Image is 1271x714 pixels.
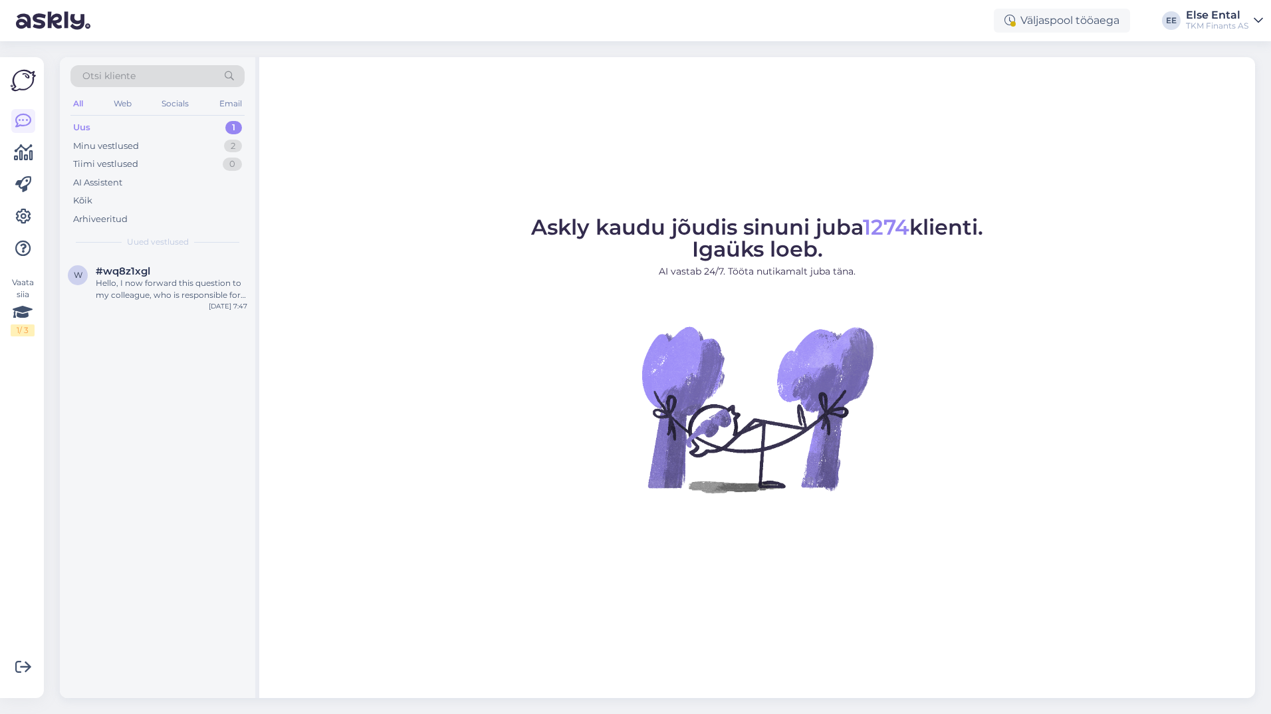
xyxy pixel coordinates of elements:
[994,9,1130,33] div: Väljaspool tööaega
[209,301,247,311] div: [DATE] 7:47
[1186,10,1263,31] a: Else EntalTKM Finants AS
[1186,21,1248,31] div: TKM Finants AS
[863,214,909,240] span: 1274
[11,277,35,336] div: Vaata siia
[11,324,35,336] div: 1 / 3
[73,213,128,226] div: Arhiveeritud
[223,158,242,171] div: 0
[74,270,82,280] span: w
[70,95,86,112] div: All
[637,289,877,529] img: No Chat active
[96,277,247,301] div: Hello, I now forward this question to my colleague, who is responsible for this. The reply will b...
[73,158,138,171] div: Tiimi vestlused
[1186,10,1248,21] div: Else Ental
[111,95,134,112] div: Web
[531,265,983,279] p: AI vastab 24/7. Tööta nutikamalt juba täna.
[11,68,36,93] img: Askly Logo
[224,140,242,153] div: 2
[96,265,150,277] span: #wq8z1xgl
[127,236,189,248] span: Uued vestlused
[217,95,245,112] div: Email
[1162,11,1181,30] div: EE
[225,121,242,134] div: 1
[531,214,983,262] span: Askly kaudu jõudis sinuni juba klienti. Igaüks loeb.
[73,140,139,153] div: Minu vestlused
[73,121,90,134] div: Uus
[73,176,122,189] div: AI Assistent
[159,95,191,112] div: Socials
[82,69,136,83] span: Otsi kliente
[73,194,92,207] div: Kõik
